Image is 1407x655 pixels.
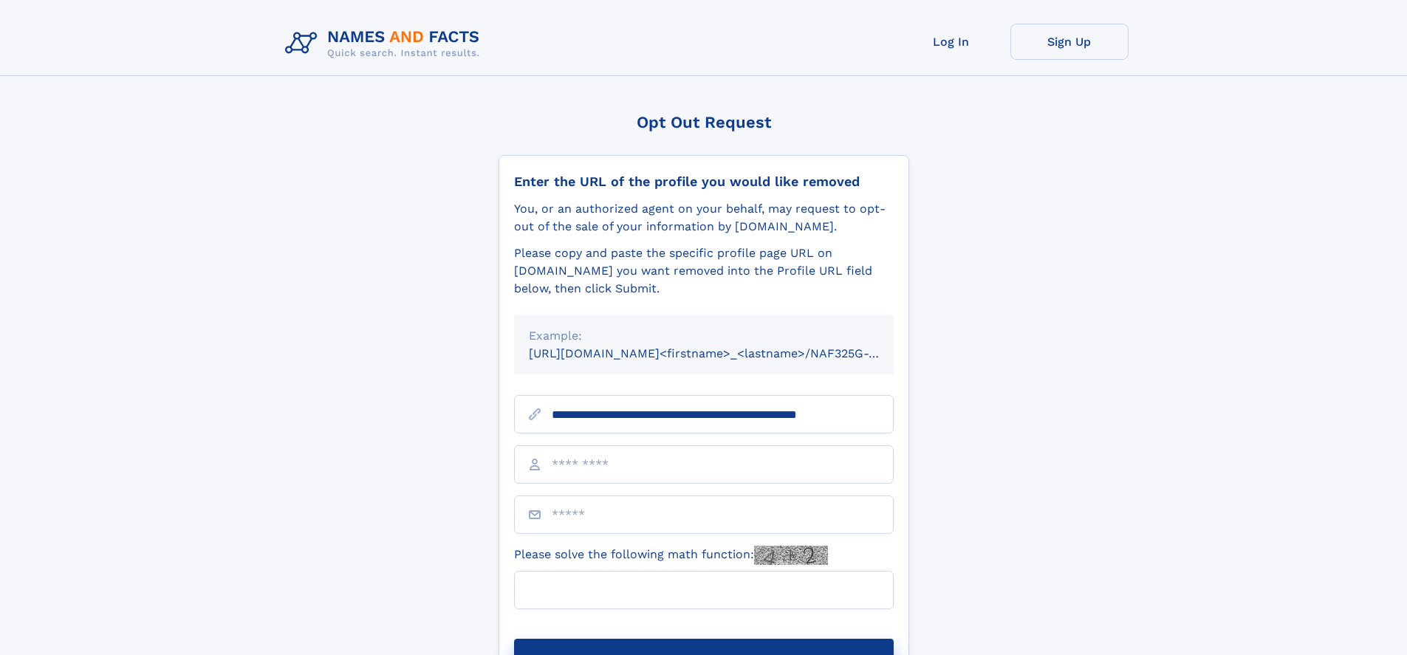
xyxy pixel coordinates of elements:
div: Opt Out Request [499,113,909,131]
small: [URL][DOMAIN_NAME]<firstname>_<lastname>/NAF325G-xxxxxxxx [529,346,922,360]
div: You, or an authorized agent on your behalf, may request to opt-out of the sale of your informatio... [514,200,894,236]
label: Please solve the following math function: [514,546,828,565]
a: Log In [892,24,1010,60]
div: Please copy and paste the specific profile page URL on [DOMAIN_NAME] you want removed into the Pr... [514,244,894,298]
img: Logo Names and Facts [279,24,492,64]
div: Enter the URL of the profile you would like removed [514,174,894,190]
a: Sign Up [1010,24,1129,60]
div: Example: [529,327,879,345]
